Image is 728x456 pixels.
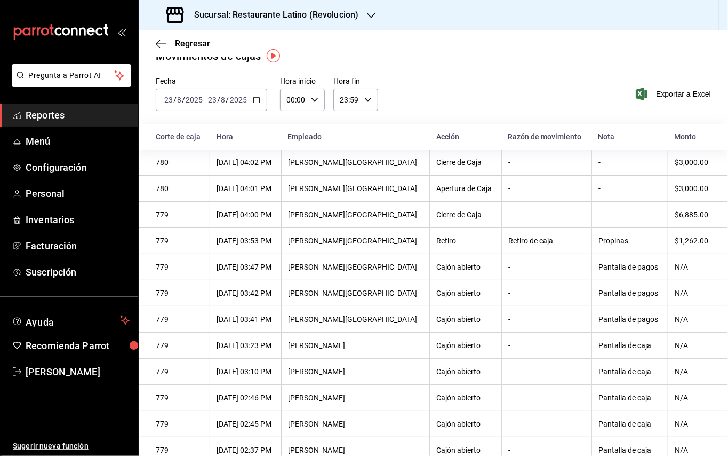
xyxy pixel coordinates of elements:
[221,96,226,104] input: --
[267,49,280,62] button: Tooltip marker
[288,367,423,376] div: [PERSON_NAME]
[281,124,430,150] th: Empleado
[186,9,358,21] h3: Sucursal: Restaurante Latino (Revolucion)
[288,263,423,271] div: [PERSON_NAME][GEOGRAPHIC_DATA]
[217,341,275,350] div: [DATE] 03:23 PM
[598,367,661,376] div: Pantalla de caja
[288,394,423,402] div: [PERSON_NAME]
[229,96,247,104] input: ----
[675,367,711,376] div: N/A
[288,158,423,167] div: [PERSON_NAME][GEOGRAPHIC_DATA]
[675,315,711,324] div: N/A
[217,96,220,104] span: /
[26,239,130,253] span: Facturación
[436,210,495,219] div: Cierre de Caja
[508,420,585,428] div: -
[26,314,116,327] span: Ayuda
[675,184,711,193] div: $3,000.00
[436,420,495,428] div: Cajón abierto
[173,96,177,104] span: /
[436,263,495,271] div: Cajón abierto
[26,365,130,379] span: [PERSON_NAME]
[217,210,275,219] div: [DATE] 04:00 PM
[508,341,585,350] div: -
[217,315,275,324] div: [DATE] 03:41 PM
[26,339,130,353] span: Recomienda Parrot
[156,446,203,454] div: 779
[508,158,585,167] div: -
[156,263,203,271] div: 779
[217,420,275,428] div: [DATE] 02:45 PM
[26,134,130,148] span: Menú
[508,184,585,193] div: -
[217,184,275,193] div: [DATE] 04:01 PM
[668,124,728,150] th: Monto
[436,184,495,193] div: Apertura de Caja
[185,96,203,104] input: ----
[182,96,185,104] span: /
[177,96,182,104] input: --
[592,124,668,150] th: Nota
[288,446,423,454] div: [PERSON_NAME]
[280,78,325,85] label: Hora inicio
[675,341,711,350] div: N/A
[156,367,203,376] div: 779
[156,394,203,402] div: 779
[598,394,661,402] div: Pantalla de caja
[598,420,661,428] div: Pantalla de caja
[156,237,203,245] div: 779
[436,394,495,402] div: Cajón abierto
[288,289,423,297] div: [PERSON_NAME][GEOGRAPHIC_DATA]
[675,158,711,167] div: $3,000.00
[164,96,173,104] input: --
[598,289,661,297] div: Pantalla de pagos
[436,315,495,324] div: Cajón abierto
[156,289,203,297] div: 779
[217,367,275,376] div: [DATE] 03:10 PM
[26,265,130,279] span: Suscripción
[675,394,711,402] div: N/A
[156,315,203,324] div: 779
[288,184,423,193] div: [PERSON_NAME][GEOGRAPHIC_DATA]
[598,184,661,193] div: -
[29,70,115,81] span: Pregunta a Parrot AI
[226,96,229,104] span: /
[598,263,661,271] div: Pantalla de pagos
[508,446,585,454] div: -
[288,315,423,324] div: [PERSON_NAME][GEOGRAPHIC_DATA]
[436,367,495,376] div: Cajón abierto
[288,420,423,428] div: [PERSON_NAME]
[207,96,217,104] input: --
[508,315,585,324] div: -
[26,160,130,175] span: Configuración
[288,210,423,219] div: [PERSON_NAME][GEOGRAPHIC_DATA]
[217,158,275,167] div: [DATE] 04:02 PM
[7,77,131,89] a: Pregunta a Parrot AI
[502,124,592,150] th: Razón de movimiento
[217,263,275,271] div: [DATE] 03:47 PM
[156,184,203,193] div: 780
[156,341,203,350] div: 779
[217,446,275,454] div: [DATE] 02:37 PM
[436,289,495,297] div: Cajón abierto
[26,108,130,122] span: Reportes
[598,315,661,324] div: Pantalla de pagos
[430,124,502,150] th: Acción
[436,237,495,245] div: Retiro
[675,446,711,454] div: N/A
[156,420,203,428] div: 779
[13,441,130,452] span: Sugerir nueva función
[508,289,585,297] div: -
[675,210,711,219] div: $6,885.00
[26,213,130,227] span: Inventarios
[598,158,661,167] div: -
[436,341,495,350] div: Cajón abierto
[204,96,206,104] span: -
[139,124,210,150] th: Corte de caja
[508,237,585,245] div: Retiro de caja
[436,446,495,454] div: Cajón abierto
[217,289,275,297] div: [DATE] 03:42 PM
[638,88,711,100] button: Exportar a Excel
[436,158,495,167] div: Cierre de Caja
